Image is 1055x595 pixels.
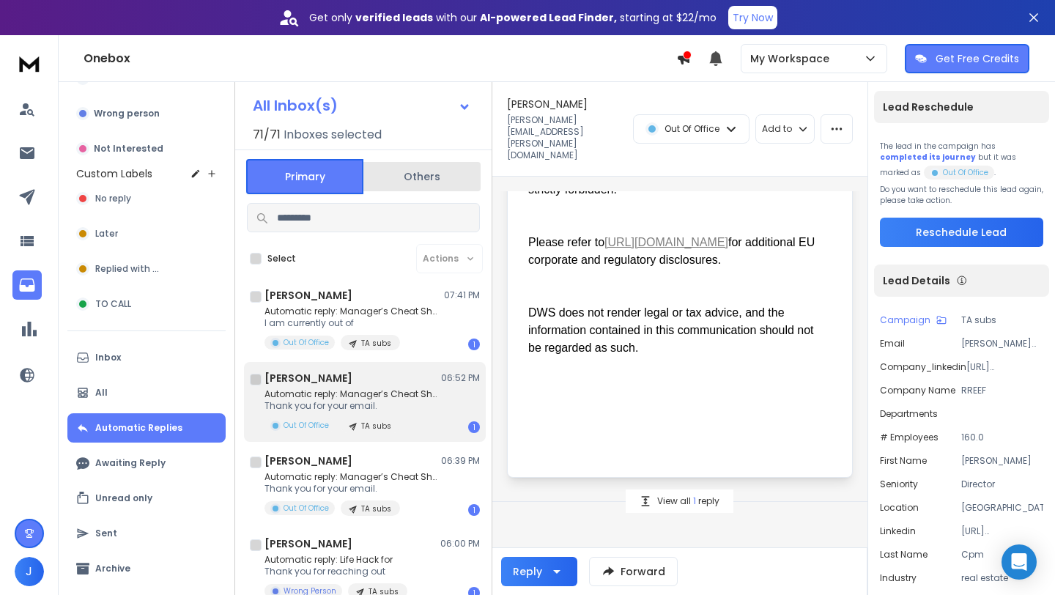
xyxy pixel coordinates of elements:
button: Get Free Credits [905,44,1029,73]
a: [URL][DOMAIN_NAME] [604,236,728,248]
p: Inbox [95,352,121,363]
p: Out Of Office [284,503,329,514]
p: Thank you for your email. [264,483,440,495]
button: Forward [589,557,678,586]
p: [PERSON_NAME][EMAIL_ADDRESS][PERSON_NAME][DOMAIN_NAME] [507,114,624,161]
div: 1 [468,421,480,433]
p: Company Name [880,385,955,396]
button: All Inbox(s) [241,91,483,120]
p: Add to [762,123,792,135]
p: Out Of Office [284,420,329,431]
span: Later [95,228,118,240]
p: Wrong person [94,108,160,119]
button: Try Now [728,6,777,29]
p: Awaiting Reply [95,457,166,469]
p: All [95,387,108,399]
div: Open Intercom Messenger [1002,544,1037,580]
button: Inbox [67,343,226,372]
button: Unread only [67,484,226,513]
h1: [PERSON_NAME] [507,97,588,111]
p: Campaign [880,314,930,326]
h1: All Inbox(s) [253,98,338,113]
button: TO CALL [67,289,226,319]
h1: [PERSON_NAME] [264,371,352,385]
p: Seniority [880,478,918,490]
p: TA subs [361,421,391,432]
p: Last Name [880,549,928,561]
p: [PERSON_NAME][EMAIL_ADDRESS][PERSON_NAME][DOMAIN_NAME] [961,338,1043,350]
p: Automatic reply: Manager’s Cheat Sheet [264,471,440,483]
button: No reply [67,184,226,213]
button: Reply [501,557,577,586]
h1: [PERSON_NAME] [264,536,352,551]
p: 06:00 PM [440,538,480,550]
p: Automatic reply: Manager’s Cheat Sheet [264,388,440,400]
div: 1 [468,339,480,350]
label: Select [267,253,296,265]
button: All [67,378,226,407]
button: Later [67,219,226,248]
button: Awaiting Reply [67,448,226,478]
h1: [PERSON_NAME] [264,288,352,303]
strong: verified leads [355,10,433,25]
button: Others [363,160,481,193]
p: Out Of Office [284,337,329,348]
p: [GEOGRAPHIC_DATA] [961,502,1043,514]
p: [URL][DOMAIN_NAME] [966,361,1043,373]
button: Primary [246,159,363,194]
button: J [15,557,44,586]
div: 1 [468,504,480,516]
button: Automatic Replies [67,413,226,443]
p: Unread only [95,492,152,504]
p: Try Now [733,10,773,25]
p: Out Of Office [665,123,719,135]
p: linkedin [880,525,916,537]
p: RREEF [961,385,1043,396]
p: Cpm [961,549,1043,561]
p: My Workspace [750,51,835,66]
h1: [PERSON_NAME] [264,454,352,468]
p: Email [880,338,905,350]
p: Automatic reply: Life Hack for [264,554,407,566]
p: [PERSON_NAME] [961,455,1043,467]
img: logo [15,50,44,77]
span: No reply [95,193,131,204]
p: Archive [95,563,130,574]
div: The lead in the campaign has but it was marked as . [880,141,1043,178]
p: Sent [95,528,117,539]
p: View all reply [657,495,719,507]
span: 1 [693,495,698,507]
h3: Custom Labels [76,166,152,181]
button: Sent [67,519,226,548]
p: Out Of Office [943,167,988,178]
p: 06:39 PM [441,455,480,467]
h1: Onebox [84,50,676,67]
p: Lead Details [883,273,950,288]
span: Replied with PP [95,263,162,275]
button: Campaign [880,314,947,326]
p: location [880,502,919,514]
p: Do you want to reschedule this lead again, please take action. [880,184,1043,206]
button: Not Interested [67,134,226,163]
span: TO CALL [95,298,131,310]
p: Automatic Replies [95,422,182,434]
p: 07:41 PM [444,289,480,301]
p: industry [880,572,917,584]
p: I am currently out of [264,317,440,329]
p: Lead Reschedule [883,100,974,114]
div: Reply [513,564,542,579]
p: real estate [961,572,1043,584]
p: First Name [880,455,927,467]
p: 160.0 [961,432,1043,443]
span: 71 / 71 [253,126,281,144]
button: Archive [67,554,226,583]
span: completed its journey [880,152,976,163]
p: 06:52 PM [441,372,480,384]
p: Get Free Credits [936,51,1019,66]
p: TA subs [961,314,1043,326]
p: TA subs [361,503,391,514]
p: Not Interested [94,143,163,155]
p: Thank you for your email. [264,400,440,412]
